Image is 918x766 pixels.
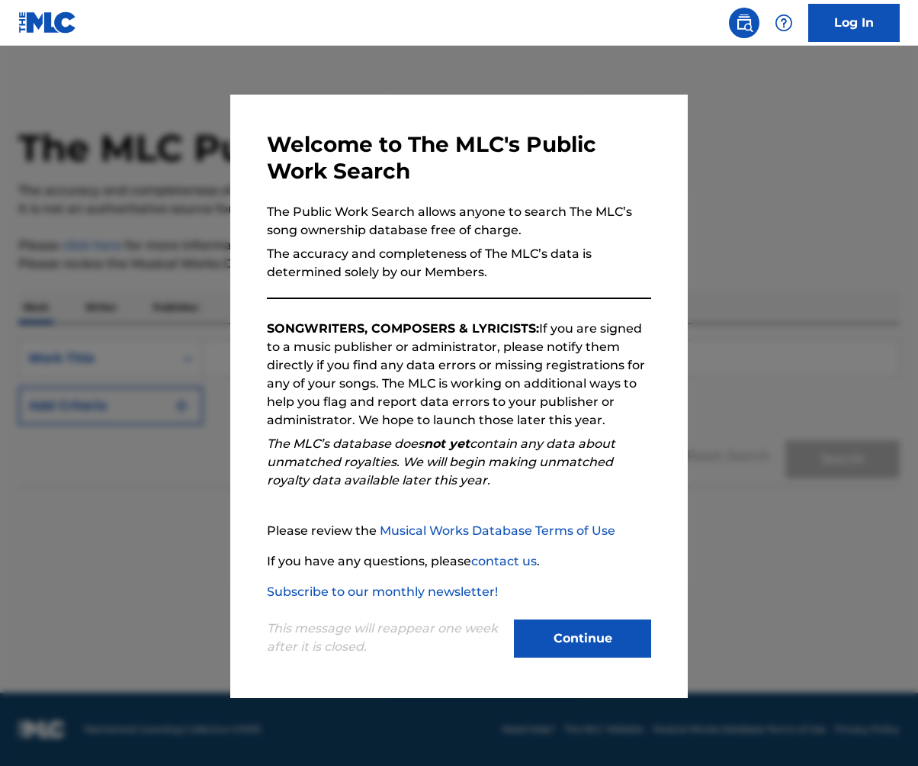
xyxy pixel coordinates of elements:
a: Subscribe to our monthly newsletter! [267,584,498,599]
p: The accuracy and completeness of The MLC’s data is determined solely by our Members. [267,245,651,282]
a: Log In [808,4,900,42]
a: Public Search [729,8,759,38]
img: search [735,14,753,32]
button: Continue [514,620,651,658]
p: If you are signed to a music publisher or administrator, please notify them directly if you find ... [267,320,651,430]
p: If you have any questions, please . [267,552,651,571]
p: The Public Work Search allows anyone to search The MLC’s song ownership database free of charge. [267,203,651,240]
h3: Welcome to The MLC's Public Work Search [267,131,651,185]
p: This message will reappear one week after it is closed. [267,620,505,656]
em: The MLC’s database does contain any data about unmatched royalties. We will begin making unmatche... [267,436,615,488]
a: contact us [471,554,537,568]
strong: SONGWRITERS, COMPOSERS & LYRICISTS: [267,321,539,336]
p: Please review the [267,522,651,540]
img: help [775,14,793,32]
strong: not yet [424,436,470,451]
a: Musical Works Database Terms of Use [380,523,615,538]
div: Help [769,8,799,38]
img: MLC Logo [18,11,77,34]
